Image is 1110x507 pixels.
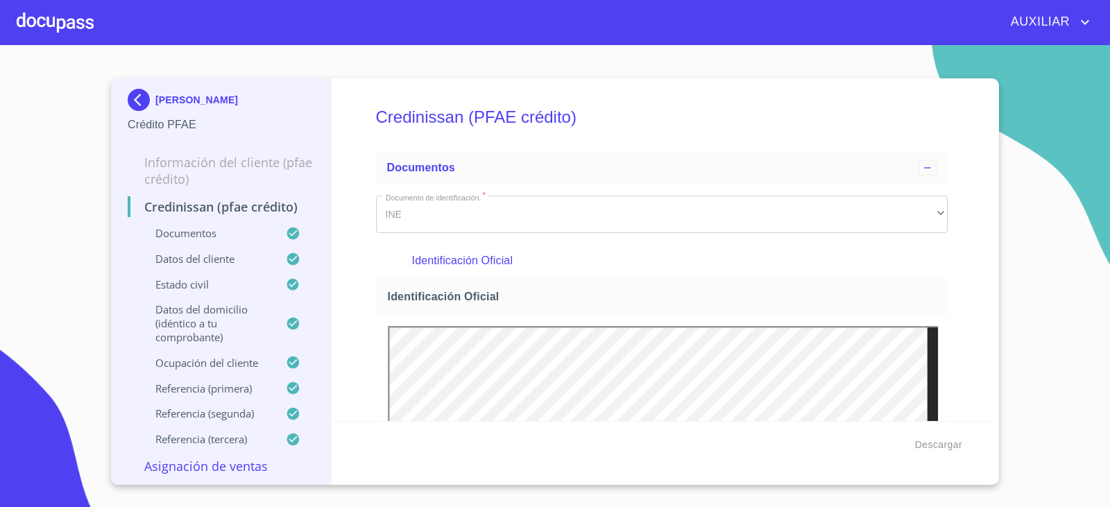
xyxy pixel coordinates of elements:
h5: Credinissan (PFAE crédito) [376,89,948,146]
span: Documentos [387,162,455,173]
p: Identificación Oficial [412,252,912,269]
button: Descargar [910,432,968,458]
p: Estado civil [128,277,286,291]
div: [PERSON_NAME] [128,89,314,117]
p: Credinissan (PFAE crédito) [128,198,314,215]
p: Ocupación del Cliente [128,356,286,370]
p: Referencia (segunda) [128,406,286,420]
span: Descargar [915,436,962,454]
p: Información del cliente (PFAE crédito) [128,154,314,187]
span: AUXILIAR [1000,11,1077,33]
p: Referencia (primera) [128,381,286,395]
div: INE [376,196,948,233]
p: Referencia (tercera) [128,432,286,446]
p: Asignación de Ventas [128,458,314,474]
button: account of current user [1000,11,1093,33]
p: Datos del domicilio (idéntico a tu comprobante) [128,302,286,344]
span: Identificación Oficial [388,289,942,304]
p: Datos del cliente [128,252,286,266]
p: Crédito PFAE [128,117,314,133]
p: [PERSON_NAME] [155,94,238,105]
img: Docupass spot blue [128,89,155,111]
div: Documentos [376,151,948,184]
p: Documentos [128,226,286,240]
